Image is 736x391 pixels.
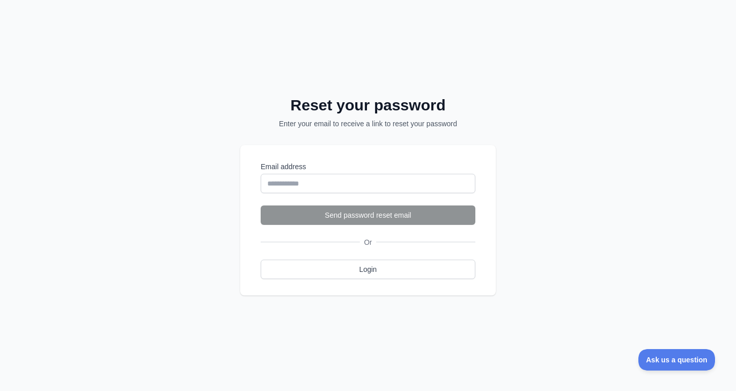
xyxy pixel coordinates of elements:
label: Email address [261,162,475,172]
iframe: Toggle Customer Support [638,349,716,371]
h2: Reset your password [254,96,482,114]
button: Send password reset email [261,205,475,225]
span: Or [360,237,376,247]
p: Enter your email to receive a link to reset your password [254,119,482,129]
a: Login [261,260,475,279]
